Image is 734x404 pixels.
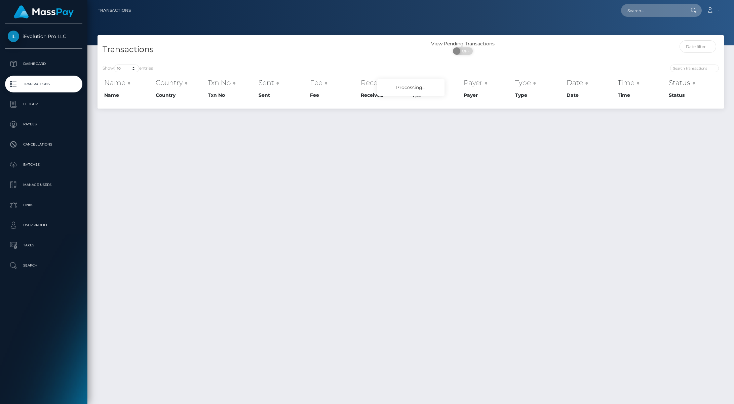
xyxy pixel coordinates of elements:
[14,5,74,18] img: MassPay Logo
[114,65,139,72] select: Showentries
[206,76,257,89] th: Txn No
[257,76,308,89] th: Sent
[359,90,412,100] th: Received
[5,136,82,153] a: Cancellations
[667,76,719,89] th: Status
[667,90,719,100] th: Status
[5,257,82,274] a: Search
[621,4,684,17] input: Search...
[8,260,80,271] p: Search
[206,90,257,100] th: Txn No
[513,76,565,89] th: Type
[5,237,82,254] a: Taxes
[411,40,515,47] div: View Pending Transactions
[457,47,473,55] span: OFF
[308,90,359,100] th: Fee
[8,200,80,210] p: Links
[8,240,80,250] p: Taxes
[103,90,154,100] th: Name
[377,79,445,96] div: Processing...
[154,76,206,89] th: Country
[8,160,80,170] p: Batches
[680,40,716,53] input: Date filter
[513,90,565,100] th: Type
[616,76,667,89] th: Time
[8,79,80,89] p: Transactions
[5,76,82,92] a: Transactions
[103,76,154,89] th: Name
[5,33,82,39] span: iEvolution Pro LLC
[8,59,80,69] p: Dashboard
[154,90,206,100] th: Country
[103,65,153,72] label: Show entries
[8,119,80,129] p: Payees
[359,76,412,89] th: Received
[411,76,462,89] th: F/X
[565,90,616,100] th: Date
[616,90,667,100] th: Time
[308,76,359,89] th: Fee
[8,99,80,109] p: Ledger
[5,176,82,193] a: Manage Users
[5,197,82,213] a: Links
[5,217,82,234] a: User Profile
[8,180,80,190] p: Manage Users
[670,65,719,72] input: Search transactions
[8,31,19,42] img: iEvolution Pro LLC
[462,90,513,100] th: Payer
[462,76,513,89] th: Payer
[5,55,82,72] a: Dashboard
[98,3,131,17] a: Transactions
[8,220,80,230] p: User Profile
[565,76,616,89] th: Date
[257,90,308,100] th: Sent
[8,139,80,150] p: Cancellations
[103,44,406,55] h4: Transactions
[5,116,82,133] a: Payees
[5,156,82,173] a: Batches
[5,96,82,113] a: Ledger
